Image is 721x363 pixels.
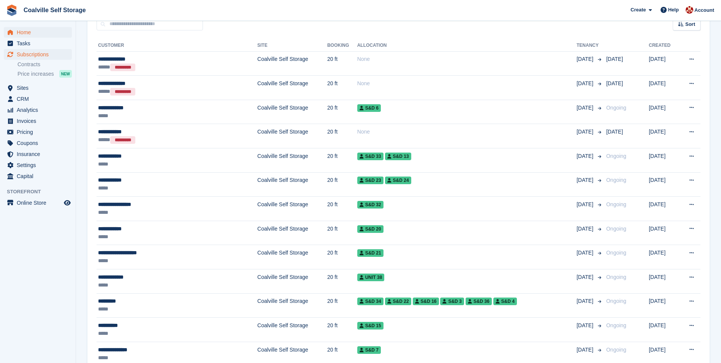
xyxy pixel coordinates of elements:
span: [DATE] [577,152,595,160]
td: [DATE] [649,148,678,173]
span: [DATE] [577,297,595,305]
a: menu [4,138,72,148]
div: None [357,55,577,63]
span: Ongoing [606,105,626,111]
span: S&D 6 [357,104,381,112]
span: [DATE] [577,249,595,257]
span: Capital [17,171,62,181]
a: menu [4,83,72,93]
td: [DATE] [649,269,678,294]
span: S&D 16 [413,298,439,305]
td: [DATE] [649,221,678,245]
td: Coalville Self Storage [257,51,327,76]
a: menu [4,149,72,159]
span: [DATE] [577,104,595,112]
span: Help [668,6,679,14]
span: Analytics [17,105,62,115]
td: Coalville Self Storage [257,221,327,245]
a: menu [4,160,72,170]
span: S&D 20 [357,225,383,233]
td: [DATE] [649,100,678,124]
span: Ongoing [606,177,626,183]
span: S&D 36 [466,298,492,305]
th: Tenancy [577,40,603,52]
span: S&D 32 [357,201,383,209]
span: [DATE] [577,346,595,354]
td: [DATE] [649,172,678,197]
span: S&D 7 [357,346,381,354]
td: [DATE] [649,76,678,100]
div: NEW [59,70,72,78]
img: Hannah Milner [686,6,693,14]
td: [DATE] [649,293,678,318]
span: Ongoing [606,322,626,328]
th: Allocation [357,40,577,52]
td: Coalville Self Storage [257,318,327,342]
div: None [357,80,577,88]
td: Coalville Self Storage [257,245,327,269]
td: Coalville Self Storage [257,124,327,148]
span: S&D 3 [440,298,464,305]
span: Sort [685,21,695,28]
td: 20 ft [327,172,357,197]
th: Booking [327,40,357,52]
td: Coalville Self Storage [257,148,327,173]
div: None [357,128,577,136]
th: Customer [97,40,257,52]
td: [DATE] [649,318,678,342]
a: Preview store [63,198,72,207]
span: S&D 23 [357,177,383,184]
a: menu [4,49,72,60]
a: Contracts [17,61,72,68]
span: Create [631,6,646,14]
span: [DATE] [577,80,595,88]
span: [DATE] [577,201,595,209]
span: [DATE] [606,80,623,86]
span: Subscriptions [17,49,62,60]
a: menu [4,171,72,181]
th: Created [649,40,678,52]
span: [DATE] [577,225,595,233]
span: Ongoing [606,153,626,159]
span: [DATE] [577,176,595,184]
span: S&D 15 [357,322,383,330]
td: [DATE] [649,51,678,76]
span: Ongoing [606,274,626,280]
td: 20 ft [327,76,357,100]
td: 20 ft [327,269,357,294]
span: CRM [17,94,62,104]
span: S&D 33 [357,153,383,160]
td: Coalville Self Storage [257,197,327,221]
td: 20 ft [327,51,357,76]
span: [DATE] [577,128,595,136]
span: Pricing [17,127,62,137]
span: Insurance [17,149,62,159]
td: 20 ft [327,197,357,221]
span: Ongoing [606,226,626,232]
td: Coalville Self Storage [257,293,327,318]
span: [DATE] [577,273,595,281]
td: [DATE] [649,245,678,269]
td: 20 ft [327,124,357,148]
td: [DATE] [649,124,678,148]
th: Site [257,40,327,52]
td: Coalville Self Storage [257,100,327,124]
td: 20 ft [327,318,357,342]
span: Sites [17,83,62,93]
span: S&D 24 [385,177,411,184]
img: stora-icon-8386f47178a22dfd0bd8f6a31ec36ba5ce8667c1dd55bd0f319d3a0aa187defe.svg [6,5,17,16]
span: Ongoing [606,298,626,304]
span: S&D 13 [385,153,411,160]
a: Price increases NEW [17,70,72,78]
span: Invoices [17,116,62,126]
a: Coalville Self Storage [21,4,89,16]
a: menu [4,197,72,208]
td: Coalville Self Storage [257,76,327,100]
span: Price increases [17,70,54,78]
span: Storefront [7,188,76,196]
span: Ongoing [606,201,626,207]
span: Coupons [17,138,62,148]
span: S&D 34 [357,298,383,305]
td: 20 ft [327,100,357,124]
a: menu [4,127,72,137]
